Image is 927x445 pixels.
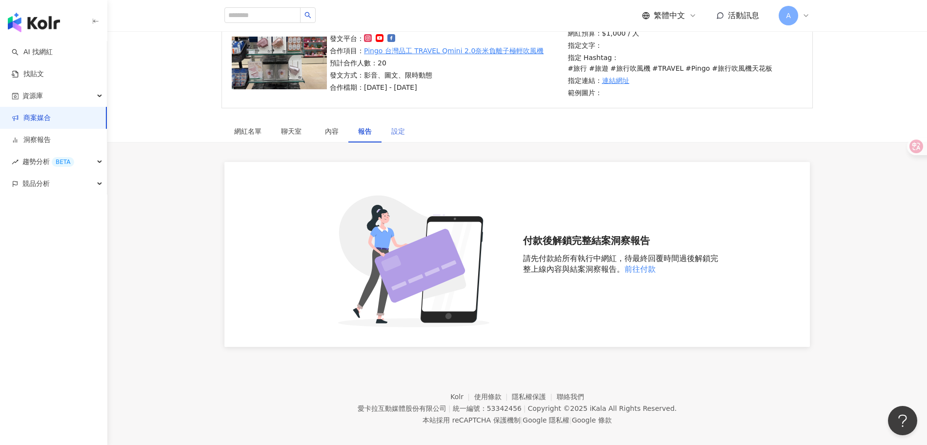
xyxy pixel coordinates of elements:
[888,406,917,435] iframe: Help Scout Beacon - Open
[22,151,74,173] span: 趨勢分析
[450,393,474,401] a: Kolr
[568,63,587,74] p: #旅行
[590,405,606,412] a: iKala
[391,126,405,137] div: 設定
[22,85,43,107] span: 資源庫
[524,405,526,412] span: |
[423,414,611,426] span: 本站採用 reCAPTCHA 保護機制
[453,405,522,412] div: 統一編號：53342456
[330,45,544,56] p: 合作項目：
[786,10,791,21] span: A
[8,13,60,32] img: logo
[12,135,51,145] a: 洞察報告
[12,47,53,57] a: searchAI 找網紅
[625,264,656,274] a: 前往付款
[521,416,523,424] span: |
[512,393,557,401] a: 隱私權保護
[12,113,51,123] a: 商案媒合
[568,28,800,39] p: 網紅預算：$1,000 / 人
[728,11,759,20] span: 活動訊息
[589,63,608,74] p: #旅遊
[448,405,451,412] span: |
[557,393,584,401] a: 聯絡我們
[304,12,311,19] span: search
[569,416,572,424] span: |
[281,128,305,135] span: 聊天室
[528,405,677,412] div: Copyright © 2025 All Rights Reserved.
[568,87,800,98] p: 範例圖片：
[234,126,262,137] div: 網紅名單
[602,75,629,86] a: 連結網址
[523,234,718,247] div: 付款後解鎖完整結案洞察報告
[12,69,44,79] a: 找貼文
[316,182,511,327] img: Unlock Reporting
[652,63,684,74] p: #TRAVEL
[330,33,544,44] p: 發文平台：
[52,157,74,167] div: BETA
[12,159,19,165] span: rise
[364,45,544,56] a: Pingo 台灣品工 TRAVEL Qmini 2.0奈米負離子極輕吹風機
[358,126,372,137] div: 報告
[523,416,569,424] a: Google 隱私權
[654,10,685,21] span: 繁體中文
[330,82,544,93] p: 合作檔期：[DATE] - [DATE]
[572,416,612,424] a: Google 條款
[712,63,772,74] p: #旅行吹風機天花板
[474,393,512,401] a: 使用條款
[610,63,650,74] p: #旅行吹風機
[330,70,544,81] p: 發文方式：影音、圖文、限時動態
[568,40,800,51] p: 指定文字：
[22,173,50,195] span: 競品分析
[325,126,339,137] div: 內容
[568,52,800,74] p: 指定 Hashtag：
[523,253,718,275] div: 請先付款給所有執行中網紅，待最終回覆時間過後解鎖完整上線內容與結案洞察報告。
[568,75,800,86] p: 指定連結：
[330,58,544,68] p: 預計合作人數：20
[685,63,710,74] p: #Pingo
[358,405,446,412] div: 愛卡拉互動媒體股份有限公司
[232,37,327,89] img: Pingo 台灣品工 TRAVEL Qmini 2.0奈米負離子極輕吹風機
